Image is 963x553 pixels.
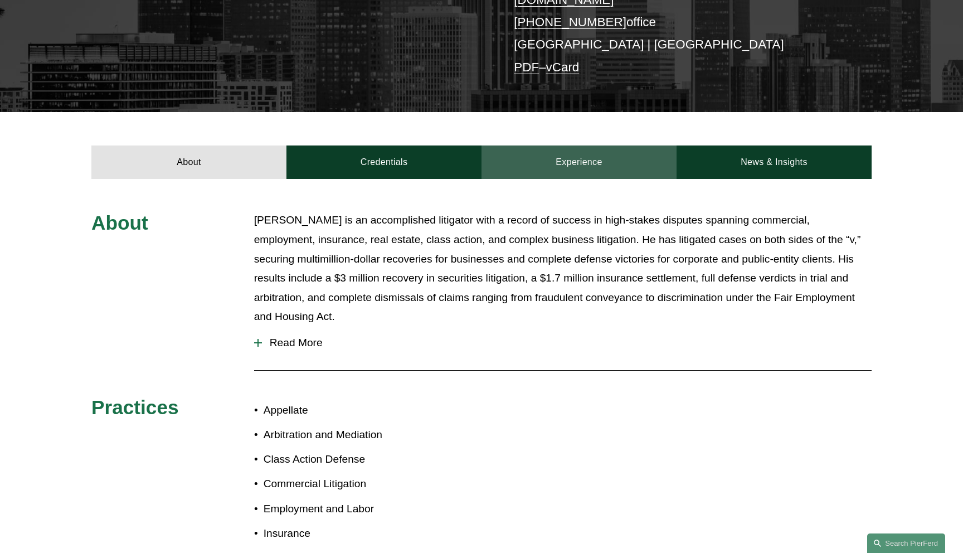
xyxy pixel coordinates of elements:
[264,401,481,420] p: Appellate
[514,15,626,29] a: [PHONE_NUMBER]
[514,60,539,74] a: PDF
[481,145,677,179] a: Experience
[262,337,872,349] span: Read More
[91,145,286,179] a: About
[286,145,481,179] a: Credentials
[264,474,481,494] p: Commercial Litigation
[677,145,872,179] a: News & Insights
[546,60,580,74] a: vCard
[264,425,481,445] p: Arbitration and Mediation
[264,499,481,519] p: Employment and Labor
[867,533,945,553] a: Search this site
[264,450,481,469] p: Class Action Defense
[254,328,872,357] button: Read More
[91,212,148,234] span: About
[264,524,481,544] p: Insurance
[91,396,179,418] span: Practices
[254,211,872,326] p: [PERSON_NAME] is an accomplished litigator with a record of success in high-stakes disputes spann...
